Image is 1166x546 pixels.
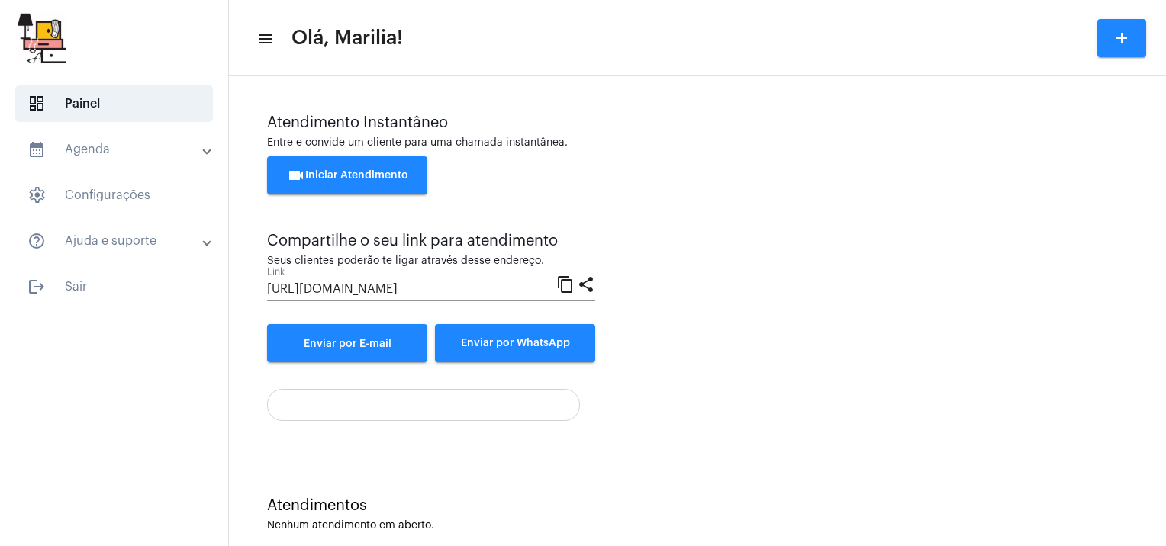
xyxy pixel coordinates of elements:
[15,177,213,214] span: Configurações
[267,255,595,267] div: Seus clientes poderão te ligar através desse endereço.
[27,140,46,159] mat-icon: sidenav icon
[12,8,69,69] img: b0638e37-6cf5-c2ab-24d1-898c32f64f7f.jpg
[577,275,595,293] mat-icon: share
[304,339,391,349] span: Enviar por E-mail
[27,232,204,250] mat-panel-title: Ajuda e suporte
[256,30,272,48] mat-icon: sidenav icon
[9,131,228,168] mat-expansion-panel-header: sidenav iconAgenda
[287,166,305,185] mat-icon: videocam
[267,114,1128,131] div: Atendimento Instantâneo
[15,268,213,305] span: Sair
[287,170,408,181] span: Iniciar Atendimento
[27,140,204,159] mat-panel-title: Agenda
[27,232,46,250] mat-icon: sidenav icon
[9,223,228,259] mat-expansion-panel-header: sidenav iconAjuda e suporte
[267,324,427,362] a: Enviar por E-mail
[556,275,575,293] mat-icon: content_copy
[267,156,427,194] button: Iniciar Atendimento
[267,233,595,249] div: Compartilhe o seu link para atendimento
[27,95,46,113] span: sidenav icon
[27,186,46,204] span: sidenav icon
[291,26,403,50] span: Olá, Marilia!
[1113,29,1131,47] mat-icon: add
[15,85,213,122] span: Painel
[461,338,570,348] span: Enviar por WhatsApp
[27,278,46,296] mat-icon: sidenav icon
[435,324,595,362] button: Enviar por WhatsApp
[267,497,1128,514] div: Atendimentos
[267,137,1128,149] div: Entre e convide um cliente para uma chamada instantânea.
[267,520,1128,532] div: Nenhum atendimento em aberto.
